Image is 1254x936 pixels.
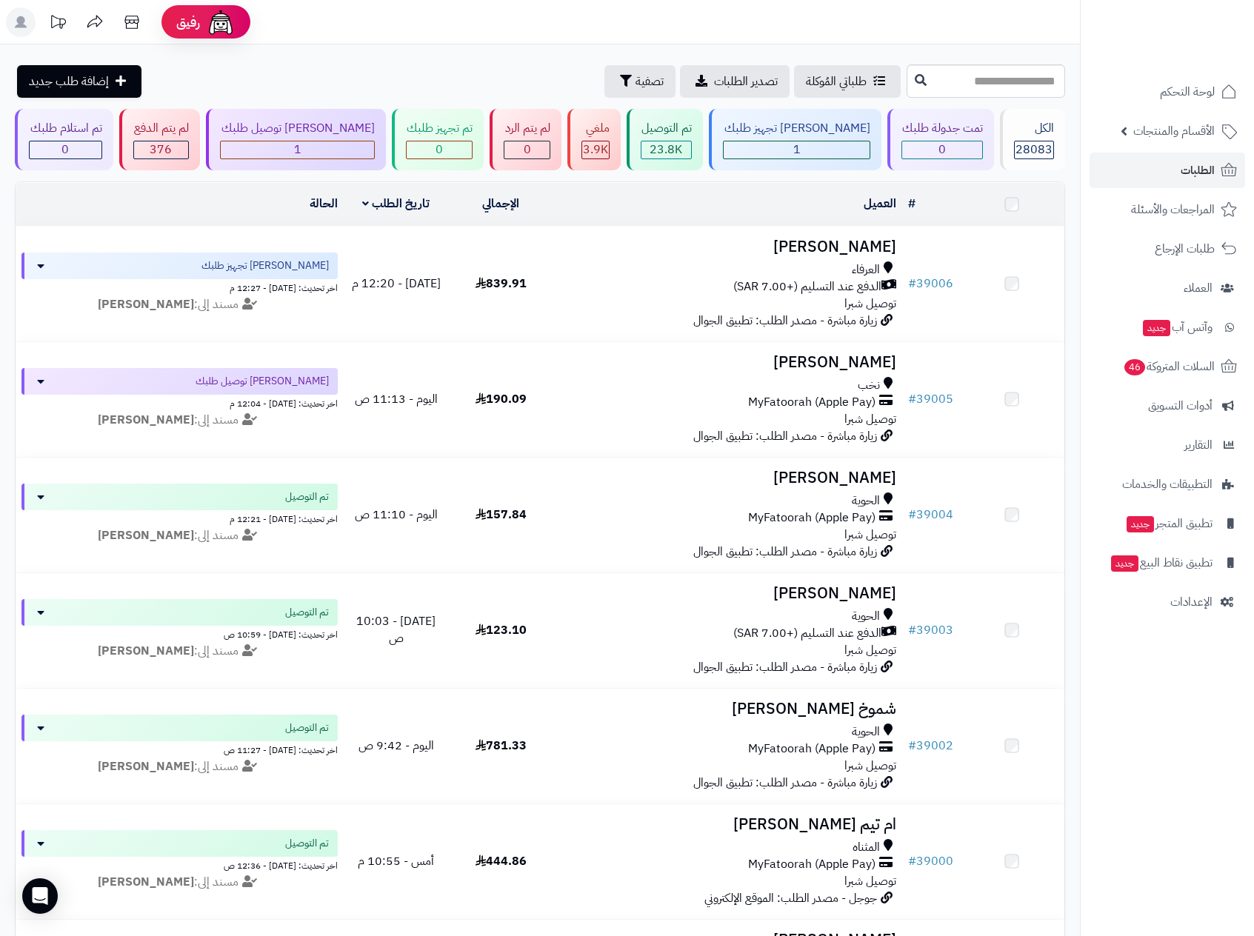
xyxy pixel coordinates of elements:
span: 157.84 [476,506,527,524]
div: لم يتم الرد [504,120,550,137]
span: تطبيق نقاط البيع [1110,552,1213,573]
a: وآتس آبجديد [1090,310,1245,345]
span: 0 [436,141,443,158]
a: #39006 [908,275,953,292]
span: تم التوصيل [285,721,329,735]
span: المثناه [853,839,880,856]
span: 444.86 [476,852,527,870]
span: 190.09 [476,390,527,408]
strong: [PERSON_NAME] [98,411,194,429]
a: تم تجهيز طلبك 0 [389,109,487,170]
a: تم التوصيل 23.8K [624,109,707,170]
span: الدفع عند التسليم (+7.00 SAR) [733,625,881,642]
a: تطبيق المتجرجديد [1090,506,1245,541]
div: مسند إلى: [10,527,349,544]
a: تاريخ الطلب [362,195,430,213]
a: الكل28083 [997,109,1068,170]
span: اليوم - 11:13 ص [355,390,438,408]
div: تم استلام طلبك [29,120,102,137]
a: أدوات التسويق [1090,388,1245,424]
a: التطبيقات والخدمات [1090,467,1245,502]
a: تم استلام طلبك 0 [12,109,116,170]
span: MyFatoorah (Apple Pay) [748,394,876,411]
a: طلباتي المُوكلة [794,65,901,98]
div: 0 [407,141,473,158]
div: 0 [504,141,550,158]
a: #39000 [908,852,953,870]
span: توصيل شبرا [844,757,896,775]
span: الحوية [852,723,880,741]
span: لوحة التحكم [1160,81,1215,102]
div: اخر تحديث: [DATE] - 12:21 م [21,510,338,526]
div: الكل [1014,120,1054,137]
div: تم تجهيز طلبك [406,120,473,137]
span: 0 [938,141,946,158]
span: # [908,737,916,755]
a: السلات المتروكة46 [1090,349,1245,384]
span: 0 [524,141,531,158]
div: تمت جدولة طلبك [901,120,984,137]
span: تصدير الطلبات [714,73,778,90]
a: [PERSON_NAME] توصيل طلبك 1 [203,109,389,170]
span: زيارة مباشرة - مصدر الطلب: تطبيق الجوال [693,774,877,792]
span: الإعدادات [1170,592,1213,612]
span: أدوات التسويق [1148,395,1213,416]
span: MyFatoorah (Apple Pay) [748,856,876,873]
div: مسند إلى: [10,296,349,313]
span: إضافة طلب جديد [29,73,109,90]
a: تحديثات المنصة [39,7,76,41]
div: اخر تحديث: [DATE] - 12:36 ص [21,857,338,872]
span: 1 [793,141,801,158]
div: مسند إلى: [10,412,349,429]
span: نخب [858,377,880,394]
span: 0 [61,141,69,158]
span: [PERSON_NAME] توصيل طلبك [196,374,329,389]
span: 839.91 [476,275,527,292]
a: #39004 [908,506,953,524]
span: جديد [1111,555,1138,572]
div: 0 [902,141,983,158]
div: 3863 [582,141,609,158]
span: التقارير [1184,435,1213,455]
a: التقارير [1090,427,1245,463]
a: إضافة طلب جديد [17,65,141,98]
span: توصيل شبرا [844,526,896,544]
div: 1 [724,141,870,158]
strong: [PERSON_NAME] [98,526,194,544]
a: المراجعات والأسئلة [1090,192,1245,227]
strong: [PERSON_NAME] [98,295,194,313]
span: توصيل شبرا [844,641,896,659]
span: الحوية [852,608,880,625]
span: طلبات الإرجاع [1155,238,1215,259]
span: وآتس آب [1141,317,1213,338]
span: الأقسام والمنتجات [1133,121,1215,141]
span: # [908,852,916,870]
img: ai-face.png [206,7,236,37]
h3: ام تيم [PERSON_NAME] [559,816,897,833]
a: #39005 [908,390,953,408]
a: الإجمالي [482,195,519,213]
span: 46 [1124,359,1145,375]
a: # [908,195,916,213]
strong: [PERSON_NAME] [98,873,194,891]
span: اليوم - 11:10 ص [355,506,438,524]
div: تم التوصيل [641,120,693,137]
div: ملغي [581,120,610,137]
span: 376 [150,141,172,158]
span: تطبيق المتجر [1125,513,1213,534]
div: 0 [30,141,101,158]
div: مسند إلى: [10,643,349,660]
div: 376 [134,141,189,158]
div: اخر تحديث: [DATE] - 12:27 م [21,279,338,295]
h3: [PERSON_NAME] [559,469,897,487]
span: # [908,621,916,639]
div: لم يتم الدفع [133,120,190,137]
span: MyFatoorah (Apple Pay) [748,741,876,758]
span: المراجعات والأسئلة [1131,199,1215,220]
a: لم يتم الدفع 376 [116,109,204,170]
span: # [908,390,916,408]
span: [DATE] - 10:03 ص [356,612,436,647]
div: Open Intercom Messenger [22,878,58,914]
span: زيارة مباشرة - مصدر الطلب: تطبيق الجوال [693,658,877,676]
strong: [PERSON_NAME] [98,758,194,775]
